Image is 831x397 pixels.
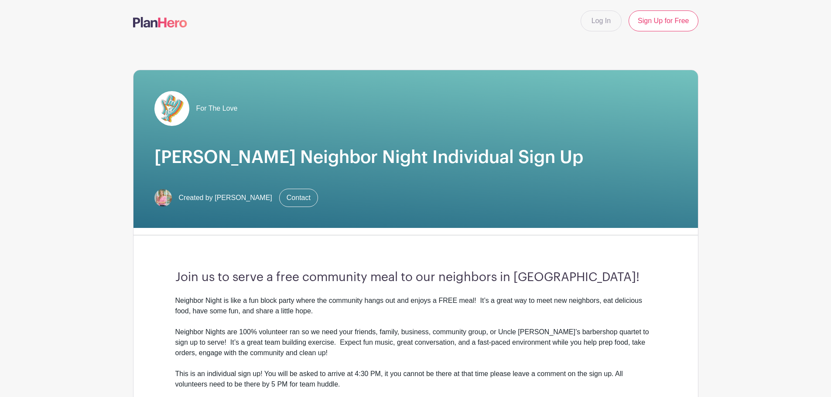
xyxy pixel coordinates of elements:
[154,147,677,168] h1: [PERSON_NAME] Neighbor Night Individual Sign Up
[133,17,187,27] img: logo-507f7623f17ff9eddc593b1ce0a138ce2505c220e1c5a4e2b4648c50719b7d32.svg
[154,189,172,207] img: 2x2%20headshot.png
[629,10,698,31] a: Sign Up for Free
[175,270,656,285] h3: Join us to serve a free community meal to our neighbors in [GEOGRAPHIC_DATA]!
[175,295,656,316] div: Neighbor Night is like a fun block party where the community hangs out and enjoys a FREE meal! It...
[179,193,272,203] span: Created by [PERSON_NAME]
[196,103,238,114] span: For The Love
[279,189,318,207] a: Contact
[581,10,622,31] a: Log In
[154,91,189,126] img: pageload-spinner.gif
